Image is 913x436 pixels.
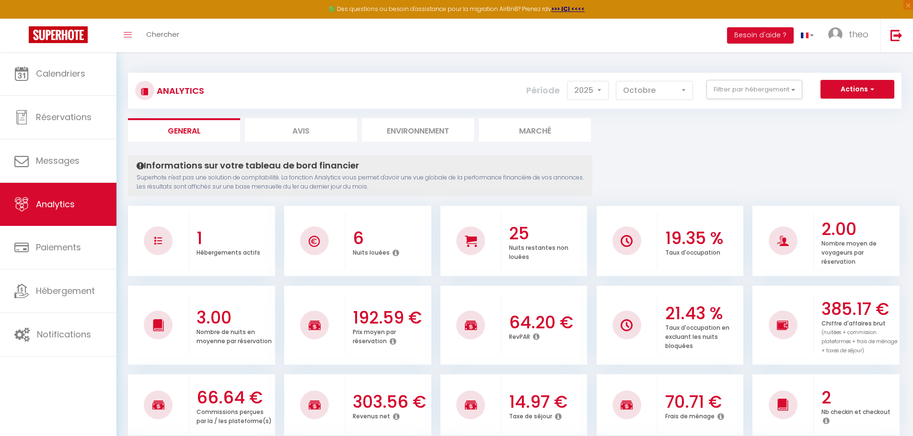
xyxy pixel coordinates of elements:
[821,406,890,416] p: Nb checkin et checkout
[890,29,902,41] img: logout
[353,326,396,345] p: Prix moyen par réservation
[509,331,530,341] p: RevPAR
[828,27,843,42] img: ...
[353,410,390,420] p: Revenus net
[36,285,95,297] span: Hébergement
[36,198,75,210] span: Analytics
[37,328,91,340] span: Notifications
[821,219,898,239] h3: 2.00
[621,319,633,331] img: NO IMAGE
[362,118,474,142] li: Environnement
[706,80,802,99] button: Filtrer par hébergement
[821,317,897,355] p: Chiffre d'affaires brut
[665,303,741,324] h3: 21.43 %
[665,322,729,350] p: Taux d'occupation en excluant les nuits bloquées
[479,118,591,142] li: Marché
[777,319,789,331] img: NO IMAGE
[36,241,81,253] span: Paiements
[353,246,390,257] p: Nuits louées
[821,237,877,266] p: Nombre moyen de voyageurs par réservation
[509,242,568,261] p: Nuits restantes non louées
[245,118,357,142] li: Avis
[509,410,552,420] p: Taxe de séjour
[36,111,92,123] span: Réservations
[821,19,880,52] a: ... theo
[551,5,585,13] a: >>> ICI <<<<
[509,392,585,412] h3: 14.97 €
[849,28,868,40] span: theo
[727,27,794,44] button: Besoin d'aide ?
[139,19,186,52] a: Chercher
[353,392,429,412] h3: 303.56 €
[196,406,272,425] p: Commissions perçues par la / les plateforme(s)
[821,299,898,319] h3: 385.17 €
[146,29,179,39] span: Chercher
[196,326,272,345] p: Nombre de nuits en moyenne par réservation
[137,160,584,171] h4: Informations sur votre tableau de bord financier
[36,155,80,167] span: Messages
[353,228,429,248] h3: 6
[526,80,560,101] label: Période
[128,118,240,142] li: General
[665,410,715,420] p: Frais de ménage
[665,392,741,412] h3: 70.71 €
[196,388,273,408] h3: 66.64 €
[665,246,720,257] p: Taux d'occupation
[154,80,204,101] h3: Analytics
[196,308,273,328] h3: 3.00
[196,246,260,257] p: Hébergements actifs
[137,173,584,191] p: Superhote n'est pas une solution de comptabilité. La fonction Analytics vous permet d'avoir une v...
[36,67,85,79] span: Calendriers
[821,80,894,99] button: Actions
[665,228,741,248] h3: 19.35 %
[29,26,88,43] img: Super Booking
[154,237,162,245] img: NO IMAGE
[353,308,429,328] h3: 192.59 €
[196,228,273,248] h3: 1
[821,388,898,408] h3: 2
[509,313,585,333] h3: 64.20 €
[509,224,585,244] h3: 25
[821,329,897,354] span: (nuitées + commission plateformes + frais de ménage + taxes de séjour)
